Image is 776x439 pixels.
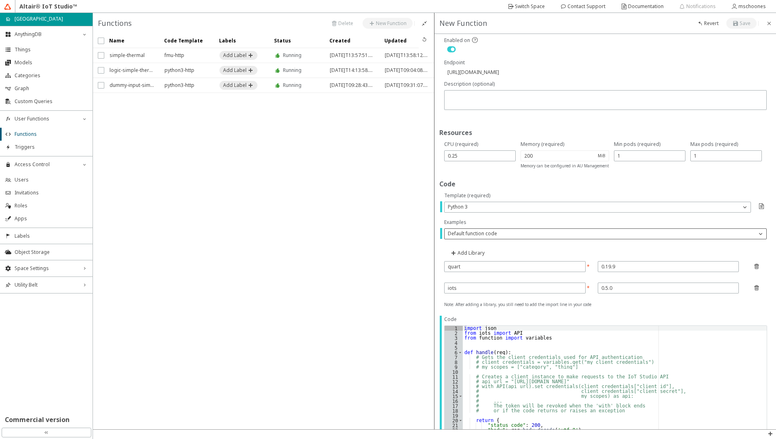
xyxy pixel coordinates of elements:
div: 17 [445,403,463,408]
unity-typography: Running [283,78,302,93]
span: Graph [15,85,88,92]
span: Models [15,59,88,66]
unity-typography: Running [283,63,302,78]
div: 9 [445,365,463,369]
span: Things [15,46,88,53]
span: Space Settings [15,265,78,272]
div: 15 [445,394,463,399]
div: 7 [445,355,463,360]
unity-typography: Code [444,316,767,323]
div: 8 [445,360,463,365]
span: Roles [15,203,88,209]
div: 11 [445,374,463,379]
unity-typography: Running [283,48,302,63]
span: Functions [15,131,88,137]
div: 19 [445,413,463,418]
span: Toggle code folding, row 15 [458,394,463,399]
div: 20 [445,418,463,423]
unity-typography: Enabled on [444,37,470,44]
span: AnythingDB [15,31,78,38]
div: 13 [445,384,463,389]
span: Apps [15,215,88,222]
span: Toggle code folding, rows 6 through 23 [458,350,462,355]
span: Custom Queries [15,98,88,105]
p: [GEOGRAPHIC_DATA] [15,15,63,23]
span: Labels [15,233,88,239]
span: Triggers [15,144,88,150]
span: Categories [15,72,88,79]
unity-typography: Note: After adding a library, you still need to add the import line in your code [444,302,767,310]
unity-typography: Code [439,179,771,192]
div: 2 [445,331,463,336]
span: Invitations [15,190,88,196]
div: 18 [445,408,463,413]
span: Access Control [15,161,78,168]
unity-typography: Resources [439,128,771,141]
div: 6 [445,350,463,355]
div: 14 [445,389,463,394]
div: 3 [445,336,463,340]
div: 22 [445,428,463,433]
div: 21 [445,423,463,428]
div: 12 [445,379,463,384]
span: Users [15,177,88,183]
div: 16 [445,399,463,403]
span: Object Storage [15,249,88,255]
div: 4 [445,340,463,345]
span: Utility Belt [15,282,78,288]
div: 10 [445,369,463,374]
div: 1 [445,326,463,331]
div: 5 [445,345,463,350]
span: User Functions [15,116,78,122]
span: Toggle code folding, rows 20 through 23 [458,418,463,423]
